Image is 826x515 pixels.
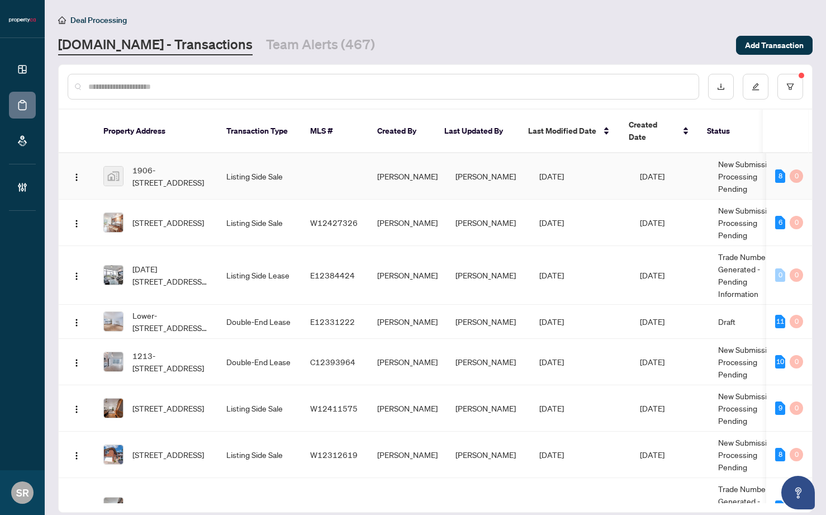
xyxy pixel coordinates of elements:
span: [DATE][STREET_ADDRESS][DATE] [132,263,208,287]
span: [STREET_ADDRESS] [132,501,204,513]
span: E12384424 [310,270,355,280]
img: Logo [72,219,81,228]
td: Listing Side Sale [217,200,301,246]
a: [DOMAIN_NAME] - Transactions [58,35,253,55]
img: thumbnail-img [104,312,123,331]
th: Status [698,110,782,153]
span: [PERSON_NAME] [377,218,438,228]
span: E12331222 [310,316,355,327]
td: New Submission - Processing Pending [709,339,793,385]
span: [PERSON_NAME] [377,357,438,367]
td: [PERSON_NAME] [447,153,530,200]
button: Logo [68,399,86,417]
span: W12427326 [310,218,358,228]
div: 0 [790,216,803,229]
div: 0 [790,448,803,461]
img: thumbnail-img [104,266,123,285]
td: Draft [709,305,793,339]
div: 0 [790,355,803,368]
img: thumbnail-img [104,213,123,232]
a: Team Alerts (467) [266,35,375,55]
div: 0 [790,401,803,415]
td: New Submission - Processing Pending [709,153,793,200]
td: Listing Side Sale [217,153,301,200]
span: W12411575 [310,403,358,413]
button: Add Transaction [736,36,813,55]
th: Created By [368,110,435,153]
td: [PERSON_NAME] [447,432,530,478]
span: [STREET_ADDRESS] [132,448,204,461]
td: Double-End Lease [217,339,301,385]
span: [PERSON_NAME] [377,270,438,280]
img: thumbnail-img [104,167,123,186]
div: 6 [775,216,785,229]
div: 0 [790,268,803,282]
span: [DATE] [539,403,564,413]
td: [PERSON_NAME] [447,305,530,339]
button: Logo [68,353,86,371]
span: [DATE] [640,218,664,228]
img: thumbnail-img [104,399,123,418]
span: download [717,83,725,91]
span: [DATE] [640,403,664,413]
span: [DATE] [539,270,564,280]
div: 0 [790,315,803,328]
span: [DATE] [640,502,664,512]
img: logo [9,17,36,23]
span: [PERSON_NAME] [377,502,438,512]
th: Property Address [94,110,217,153]
img: Logo [72,358,81,367]
span: [PERSON_NAME] [377,171,438,181]
span: edit [752,83,759,91]
div: 0 [790,169,803,183]
span: 1213-[STREET_ADDRESS] [132,349,208,374]
span: [DATE] [640,171,664,181]
img: thumbnail-img [104,445,123,464]
span: [DATE] [640,450,664,460]
span: [PERSON_NAME] [377,316,438,327]
span: W12312619 [310,450,358,460]
span: [DATE] [539,316,564,327]
button: Logo [68,446,86,464]
td: Listing Side Sale [217,385,301,432]
img: thumbnail-img [104,352,123,371]
div: 3 [775,500,785,514]
span: [DATE] [539,450,564,460]
img: Logo [72,272,81,281]
span: Add Transaction [745,36,804,54]
span: [DATE] [539,171,564,181]
td: Listing Side Lease [217,246,301,305]
span: 1906-[STREET_ADDRESS] [132,164,208,188]
span: Lower-[STREET_ADDRESS][PERSON_NAME] [132,309,208,334]
th: Last Updated By [435,110,519,153]
th: Last Modified Date [519,110,620,153]
span: [DATE] [539,357,564,367]
div: 8 [775,448,785,461]
span: [DATE] [539,218,564,228]
td: New Submission - Processing Pending [709,432,793,478]
span: [STREET_ADDRESS] [132,216,204,229]
span: home [58,16,66,24]
button: filter [777,74,803,100]
span: C12398479 [310,502,355,512]
td: Trade Number Generated - Pending Information [709,246,793,305]
div: 10 [775,355,785,368]
span: Last Modified Date [528,125,596,137]
img: Logo [72,451,81,460]
span: C12393964 [310,357,355,367]
button: Logo [68,214,86,231]
td: [PERSON_NAME] [447,246,530,305]
button: Logo [68,266,86,284]
div: 8 [775,169,785,183]
span: [DATE] [640,316,664,327]
span: [DATE] [640,270,664,280]
td: New Submission - Processing Pending [709,385,793,432]
span: [DATE] [640,357,664,367]
span: [DATE] [539,502,564,512]
button: download [708,74,734,100]
td: Listing Side Sale [217,432,301,478]
td: [PERSON_NAME] [447,385,530,432]
span: [PERSON_NAME] [377,450,438,460]
span: Created Date [629,119,676,143]
button: edit [743,74,768,100]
